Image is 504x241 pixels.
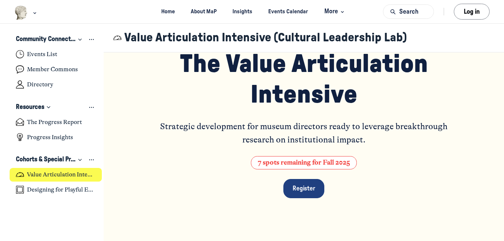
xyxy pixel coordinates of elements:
[16,103,44,111] h3: Resources
[45,103,53,111] div: Collapse space
[258,158,350,166] span: 7 spots remaining for Fall 2025
[27,134,73,141] h4: Progress Insights
[16,35,76,44] h3: Community Connections
[104,24,504,52] header: Page Header
[124,31,407,45] h1: Value Articulation Intensive (Cultural Leadership Lab)
[160,121,449,145] span: Strategic development for museum directors ready to leverage breakthrough research on institution...
[10,168,102,182] a: Value Articulation Intensive (Cultural Leadership Lab)
[27,51,57,58] h4: Events List
[383,4,434,19] button: Search
[318,5,349,18] button: More
[180,51,433,107] span: The Value Articulation Intensive
[14,6,28,20] img: Museums as Progress logo
[27,66,78,73] h4: Member Commons
[10,63,102,76] a: Member Commons
[76,36,84,43] div: Collapse space
[76,156,84,163] div: Collapse space
[27,186,96,193] h4: Designing for Playful Engagement
[262,5,315,18] a: Events Calendar
[283,179,324,198] a: Register
[27,81,53,88] h4: Directory
[10,48,102,61] a: Events List
[10,115,102,129] a: The Progress Report
[293,185,315,192] span: Register
[14,5,38,21] button: Museums as Progress logo
[324,7,346,17] span: More
[27,118,82,126] h4: The Progress Report
[10,183,102,197] a: Designing for Playful Engagement
[10,78,102,92] a: Directory
[88,156,96,164] button: View space group options
[184,5,223,18] a: About MaP
[454,4,490,20] button: Log in
[16,156,76,164] h3: Cohorts & Special Projects
[88,103,96,111] button: View space group options
[10,33,102,46] button: Community ConnectionsCollapse space
[10,154,102,166] button: Cohorts & Special ProjectsCollapse space
[10,130,102,144] a: Progress Insights
[88,35,96,44] button: View space group options
[27,171,96,178] h4: Value Articulation Intensive (Cultural Leadership Lab)
[10,101,102,114] button: ResourcesCollapse space
[155,5,182,18] a: Home
[226,5,259,18] a: Insights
